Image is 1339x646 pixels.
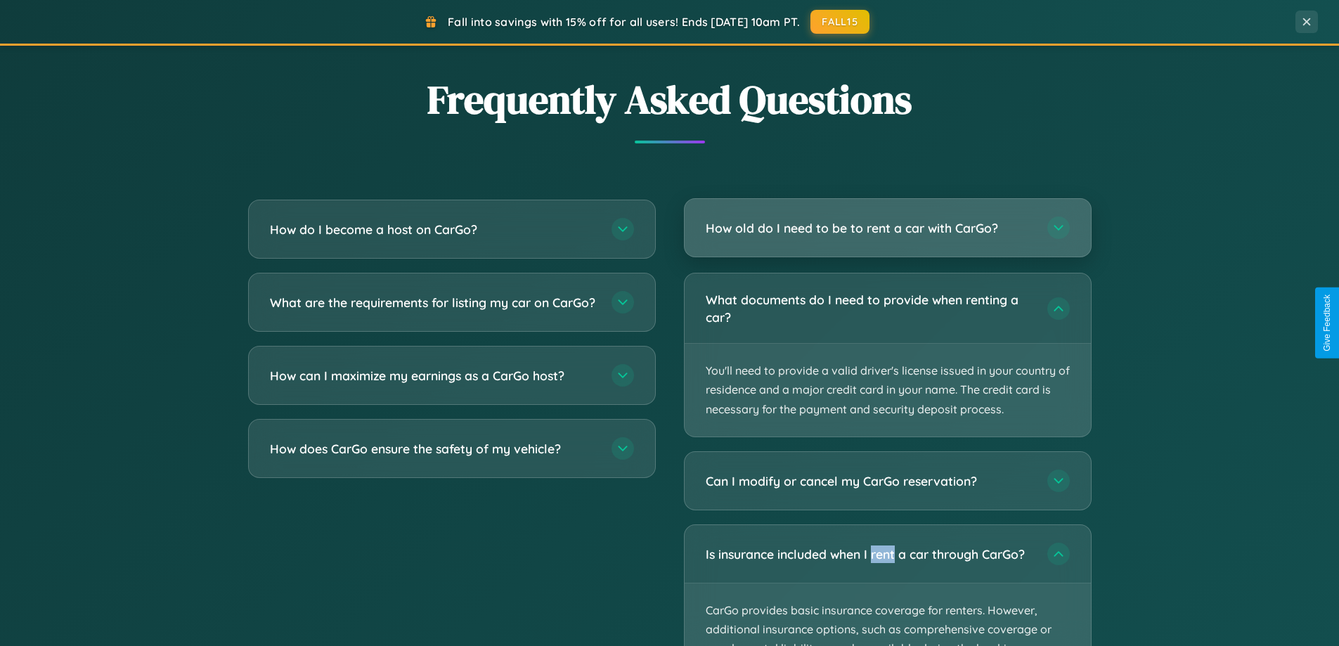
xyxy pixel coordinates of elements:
button: FALL15 [810,10,869,34]
h3: Can I modify or cancel my CarGo reservation? [706,472,1033,490]
h3: Is insurance included when I rent a car through CarGo? [706,545,1033,563]
span: Fall into savings with 15% off for all users! Ends [DATE] 10am PT. [448,15,800,29]
h3: How can I maximize my earnings as a CarGo host? [270,367,597,385]
h3: How old do I need to be to rent a car with CarGo? [706,219,1033,237]
p: You'll need to provide a valid driver's license issued in your country of residence and a major c... [685,344,1091,437]
h3: What are the requirements for listing my car on CarGo? [270,294,597,311]
h3: How do I become a host on CarGo? [270,221,597,238]
h2: Frequently Asked Questions [248,72,1092,127]
h3: How does CarGo ensure the safety of my vehicle? [270,440,597,458]
h3: What documents do I need to provide when renting a car? [706,291,1033,325]
div: Give Feedback [1322,295,1332,351]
